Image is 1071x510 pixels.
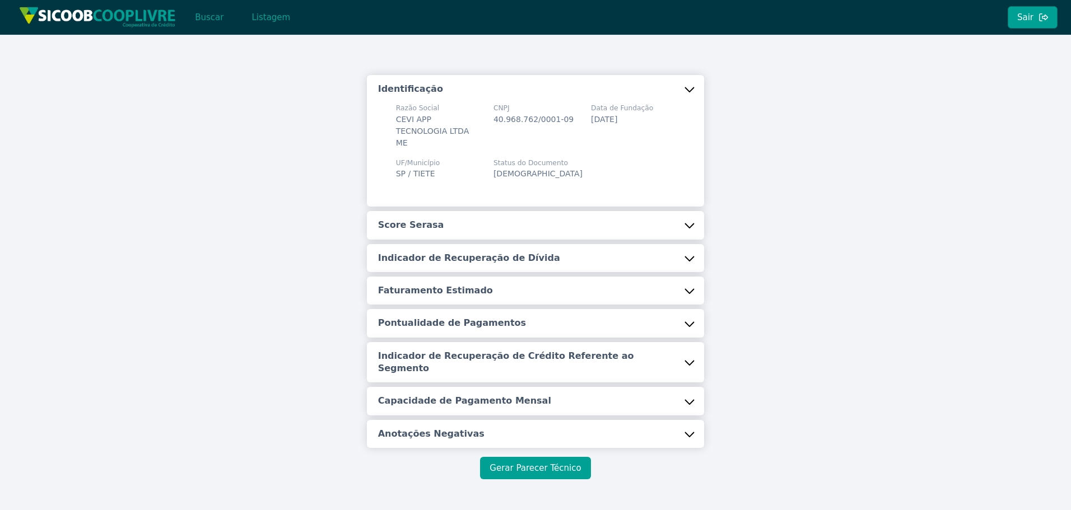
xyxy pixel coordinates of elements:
[185,6,233,29] button: Buscar
[396,103,480,113] span: Razão Social
[591,115,617,124] span: [DATE]
[378,350,684,375] h5: Indicador de Recuperação de Crédito Referente ao Segmento
[378,83,443,95] h5: Identificação
[367,277,705,305] button: Faturamento Estimado
[367,342,705,383] button: Indicador de Recuperação de Crédito Referente ao Segmento
[493,169,583,178] span: [DEMOGRAPHIC_DATA]
[396,158,440,168] span: UF/Município
[378,428,485,440] h5: Anotações Negativas
[367,75,705,103] button: Identificação
[367,309,705,337] button: Pontualidade de Pagamentos
[396,115,469,147] span: CEVI APP TECNOLOGIA LTDA ME
[367,420,705,448] button: Anotações Negativas
[367,244,705,272] button: Indicador de Recuperação de Dívida
[378,317,526,329] h5: Pontualidade de Pagamentos
[493,158,583,168] span: Status do Documento
[378,395,551,407] h5: Capacidade de Pagamento Mensal
[1008,6,1058,29] button: Sair
[378,219,444,231] h5: Score Serasa
[242,6,300,29] button: Listagem
[378,252,560,264] h5: Indicador de Recuperação de Dívida
[19,7,176,27] img: img/sicoob_cooplivre.png
[493,103,574,113] span: CNPJ
[378,284,493,297] h5: Faturamento Estimado
[591,103,653,113] span: Data de Fundação
[367,387,705,415] button: Capacidade de Pagamento Mensal
[396,169,435,178] span: SP / TIETE
[480,457,590,479] button: Gerar Parecer Técnico
[493,115,574,124] span: 40.968.762/0001-09
[367,211,705,239] button: Score Serasa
